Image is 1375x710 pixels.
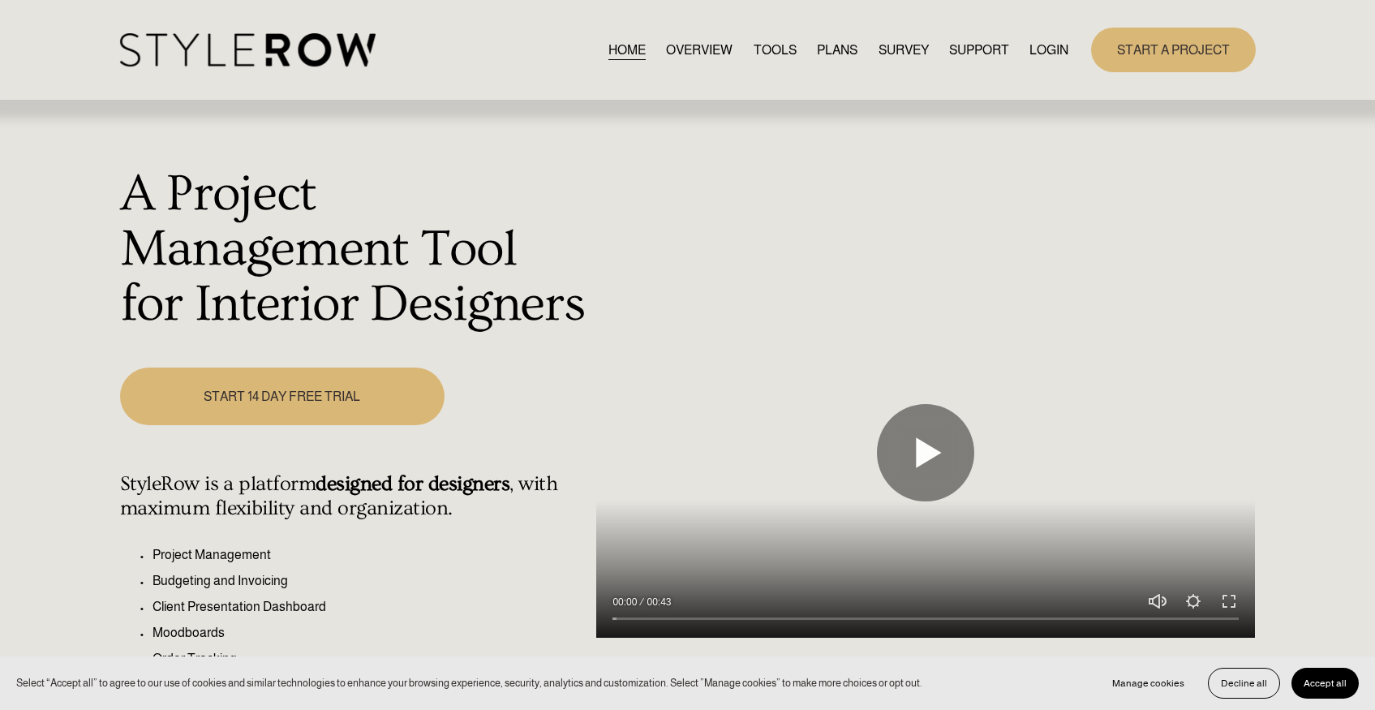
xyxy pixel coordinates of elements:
span: Decline all [1221,678,1267,689]
img: StyleRow [120,33,376,67]
span: Manage cookies [1112,678,1184,689]
a: HOME [608,39,646,61]
span: SUPPORT [949,41,1009,60]
p: Moodboards [153,623,588,643]
button: Manage cookies [1100,668,1197,699]
div: Current time [612,594,641,610]
a: TOOLS [754,39,797,61]
strong: designed for designers [316,472,509,496]
a: PLANS [817,39,857,61]
p: Select “Accept all” to agree to our use of cookies and similar technologies to enhance your brows... [16,675,922,691]
h1: A Project Management Tool for Interior Designers [120,167,588,332]
a: OVERVIEW [666,39,733,61]
a: SURVEY [879,39,929,61]
button: Play [877,404,974,501]
a: LOGIN [1029,39,1068,61]
a: folder dropdown [949,39,1009,61]
p: Order Tracking [153,649,588,669]
p: Project Management [153,545,588,565]
span: Accept all [1304,678,1347,689]
h4: StyleRow is a platform , with maximum flexibility and organization. [120,472,588,521]
input: Seek [612,613,1239,625]
div: Duration [641,594,675,610]
button: Decline all [1208,668,1280,699]
button: Accept all [1291,668,1359,699]
a: START 14 DAY FREE TRIAL [120,368,445,425]
p: Client Presentation Dashboard [153,597,588,617]
a: START A PROJECT [1091,28,1256,72]
p: Budgeting and Invoicing [153,571,588,591]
